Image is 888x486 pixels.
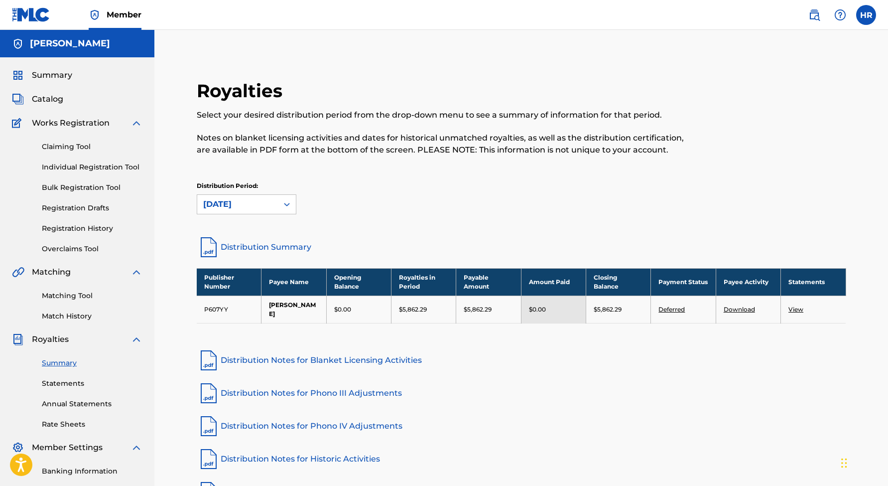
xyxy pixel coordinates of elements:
[42,182,142,193] a: Bulk Registration Tool
[197,447,221,471] img: pdf
[326,268,391,296] th: Opening Balance
[838,438,888,486] iframe: Chat Widget
[197,414,846,438] a: Distribution Notes for Phono IV Adjustments
[658,306,685,313] a: Deferred
[130,117,142,129] img: expand
[89,9,101,21] img: Top Rightsholder
[30,38,110,49] h5: Henry Antonio Rivas
[197,235,221,259] img: distribution-summary-pdf
[197,235,846,259] a: Distribution Summary
[130,266,142,278] img: expand
[42,203,142,213] a: Registration Drafts
[808,9,820,21] img: search
[12,266,24,278] img: Matching
[399,305,427,314] p: $5,862.29
[203,198,272,210] div: [DATE]
[651,268,716,296] th: Payment Status
[42,419,142,430] a: Rate Sheets
[860,321,888,406] iframe: Resource Center
[464,305,492,314] p: $5,862.29
[197,181,296,190] p: Distribution Period:
[12,93,63,105] a: CatalogCatalog
[594,305,622,314] p: $5,862.29
[197,132,697,156] p: Notes on blanket licensing activities and dates for historical unmatched royalties, as well as th...
[197,414,221,438] img: pdf
[12,442,24,454] img: Member Settings
[12,38,24,50] img: Accounts
[32,442,103,454] span: Member Settings
[42,142,142,152] a: Claiming Tool
[42,358,142,368] a: Summary
[130,442,142,454] img: expand
[197,109,697,121] p: Select your desired distribution period from the drop-down menu to see a summary of information f...
[856,5,876,25] div: User Menu
[107,9,141,20] span: Member
[42,399,142,409] a: Annual Statements
[724,306,755,313] a: Download
[42,244,142,254] a: Overclaims Tool
[830,5,850,25] div: Help
[261,296,326,323] td: [PERSON_NAME]
[521,268,586,296] th: Amount Paid
[391,268,456,296] th: Royalties in Period
[12,93,24,105] img: Catalog
[42,311,142,322] a: Match History
[834,9,846,21] img: help
[197,268,261,296] th: Publisher Number
[197,80,287,102] h2: Royalties
[32,117,110,129] span: Works Registration
[197,348,846,372] a: Distribution Notes for Blanket Licensing Activities
[32,266,71,278] span: Matching
[197,381,221,405] img: pdf
[456,268,521,296] th: Payable Amount
[197,447,846,471] a: Distribution Notes for Historic Activities
[197,296,261,323] td: P607YY
[841,448,847,478] div: Drag
[197,348,221,372] img: pdf
[42,291,142,301] a: Matching Tool
[42,378,142,389] a: Statements
[12,117,25,129] img: Works Registration
[32,333,69,345] span: Royalties
[12,7,50,22] img: MLC Logo
[197,381,846,405] a: Distribution Notes for Phono III Adjustments
[42,466,142,477] a: Banking Information
[12,69,72,81] a: SummarySummary
[12,333,24,345] img: Royalties
[781,268,846,296] th: Statements
[529,305,546,314] p: $0.00
[586,268,651,296] th: Closing Balance
[42,223,142,234] a: Registration History
[42,162,142,172] a: Individual Registration Tool
[788,306,803,313] a: View
[334,305,351,314] p: $0.00
[716,268,780,296] th: Payee Activity
[32,93,63,105] span: Catalog
[261,268,326,296] th: Payee Name
[804,5,824,25] a: Public Search
[32,69,72,81] span: Summary
[130,333,142,345] img: expand
[12,69,24,81] img: Summary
